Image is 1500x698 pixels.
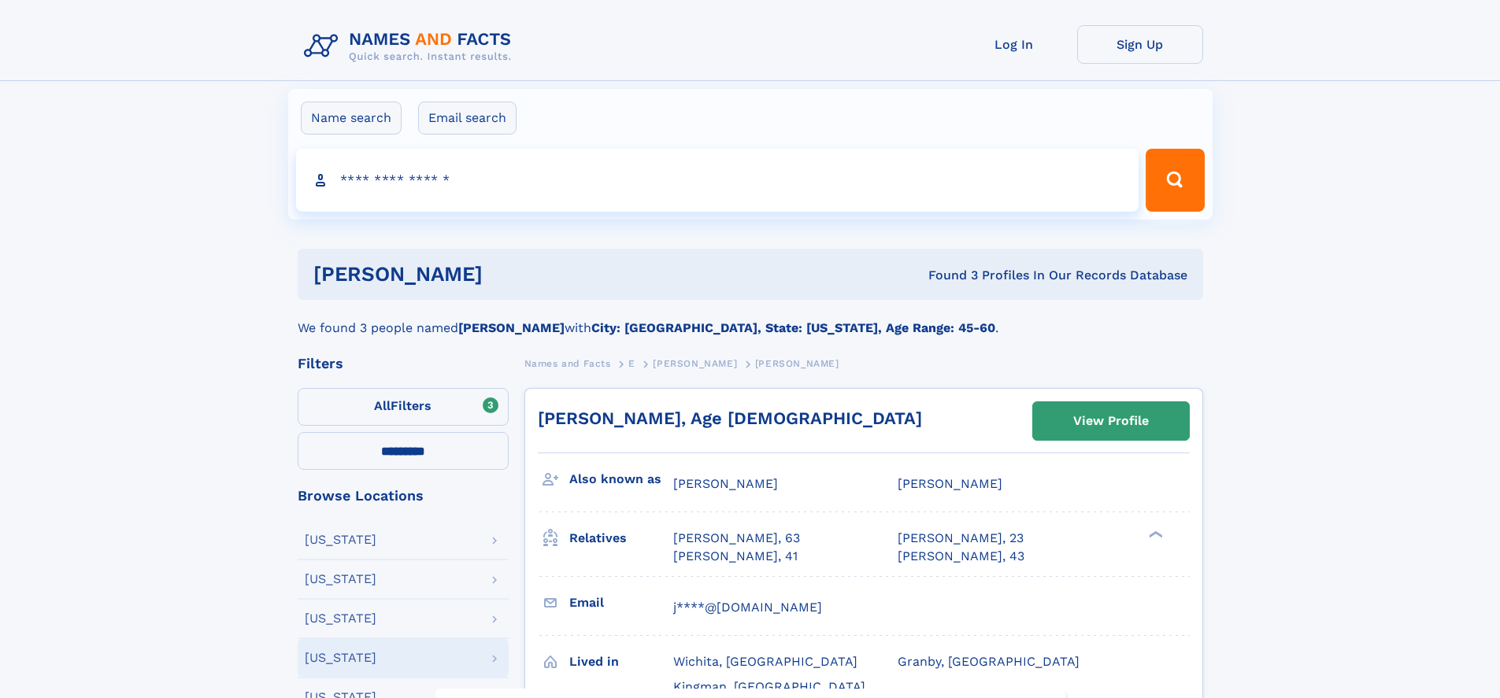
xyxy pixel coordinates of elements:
label: Email search [418,102,517,135]
a: [PERSON_NAME], 63 [673,530,800,547]
button: Search Button [1146,149,1204,212]
span: Wichita, [GEOGRAPHIC_DATA] [673,654,857,669]
div: [US_STATE] [305,534,376,546]
div: ❯ [1145,530,1164,540]
span: [PERSON_NAME] [898,476,1002,491]
h3: Relatives [569,525,673,552]
span: E [628,358,635,369]
a: [PERSON_NAME], 41 [673,548,798,565]
h3: Lived in [569,648,673,675]
h1: [PERSON_NAME] [313,264,706,284]
a: [PERSON_NAME], Age [DEMOGRAPHIC_DATA] [538,408,922,428]
label: Name search [301,102,402,135]
a: [PERSON_NAME] [653,353,737,373]
div: View Profile [1073,403,1149,439]
a: Names and Facts [524,353,611,373]
span: [PERSON_NAME] [653,358,737,369]
span: Kingman, [GEOGRAPHIC_DATA] [673,679,865,694]
a: [PERSON_NAME], 23 [898,530,1024,547]
span: All [374,398,391,413]
a: E [628,353,635,373]
b: City: [GEOGRAPHIC_DATA], State: [US_STATE], Age Range: 45-60 [591,320,995,335]
a: View Profile [1033,402,1189,440]
div: [US_STATE] [305,573,376,585]
span: Granby, [GEOGRAPHIC_DATA] [898,654,1080,669]
div: [US_STATE] [305,652,376,664]
div: Browse Locations [298,489,509,503]
span: [PERSON_NAME] [673,476,778,491]
div: We found 3 people named with . [298,300,1203,338]
b: [PERSON_NAME] [458,320,565,335]
label: Filters [298,388,509,426]
span: [PERSON_NAME] [755,358,839,369]
a: Log In [951,25,1077,64]
div: Found 3 Profiles In Our Records Database [706,267,1187,284]
div: [US_STATE] [305,612,376,625]
div: Filters [298,356,509,371]
h3: Email [569,589,673,616]
input: search input [296,149,1139,212]
img: Logo Names and Facts [298,25,524,68]
a: [PERSON_NAME], 43 [898,548,1024,565]
h3: Also known as [569,466,673,493]
a: Sign Up [1077,25,1203,64]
